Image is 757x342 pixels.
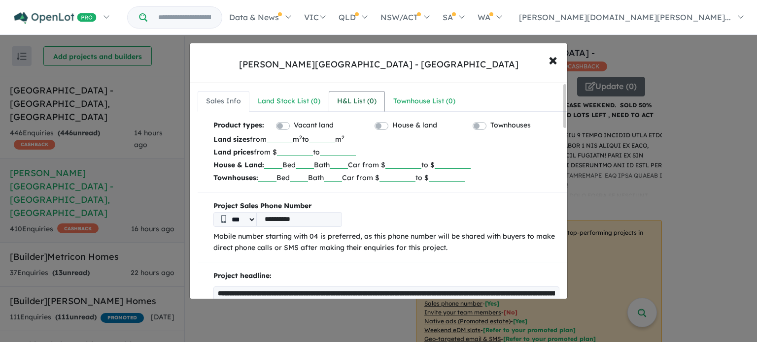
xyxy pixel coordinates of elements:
p: from m to m [213,133,559,146]
p: Bed Bath Car from $ to $ [213,158,559,171]
b: House & Land: [213,160,264,169]
sup: 2 [299,134,302,141]
p: Project headline: [213,270,559,282]
b: Product types: [213,120,264,133]
p: Bed Bath Car from $ to $ [213,171,559,184]
img: Phone icon [221,215,226,223]
b: Project Sales Phone Number [213,200,559,212]
img: Openlot PRO Logo White [14,12,97,24]
b: Townhouses: [213,173,258,182]
b: Land sizes [213,135,250,144]
b: Land prices [213,148,254,156]
div: H&L List ( 0 ) [337,95,377,107]
div: Land Stock List ( 0 ) [258,95,320,107]
p: Mobile number starting with 04 is preferred, as this phone number will be shared with buyers to m... [213,231,559,254]
p: from $ to [213,146,559,158]
label: House & land [392,120,437,131]
div: Townhouse List ( 0 ) [393,95,455,107]
div: Sales Info [206,95,241,107]
sup: 2 [342,134,344,141]
label: Vacant land [294,120,334,131]
span: × [549,49,557,70]
label: Townhouses [490,120,531,131]
span: [PERSON_NAME][DOMAIN_NAME][PERSON_NAME]... [519,12,731,22]
input: Try estate name, suburb, builder or developer [149,7,220,28]
div: [PERSON_NAME][GEOGRAPHIC_DATA] - [GEOGRAPHIC_DATA] [239,58,518,71]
